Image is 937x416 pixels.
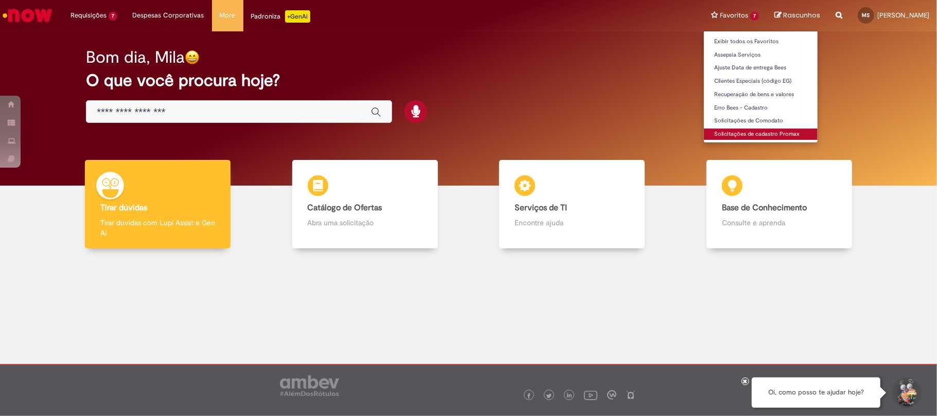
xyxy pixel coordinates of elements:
[515,203,567,213] b: Serviços de TI
[546,393,552,399] img: logo_footer_twitter.png
[133,10,204,21] span: Despesas Corporativas
[626,390,635,400] img: logo_footer_naosei.png
[308,203,382,213] b: Catálogo de Ofertas
[722,203,807,213] b: Base de Conhecimento
[676,160,883,249] a: Base de Conhecimento Consulte e aprenda
[261,160,469,249] a: Catálogo de Ofertas Abra uma solicitação
[752,377,880,408] div: Oi, como posso te ajudar hoje?
[722,218,837,228] p: Consulte e aprenda
[704,49,818,61] a: Assepsia Serviços
[862,12,870,19] span: MS
[783,10,820,20] span: Rascunhos
[774,11,820,21] a: Rascunhos
[704,115,818,126] a: Solicitações de Comodato
[704,36,818,47] a: Exibir todos os Favoritos
[607,390,616,400] img: logo_footer_workplace.png
[100,203,147,213] b: Tirar dúvidas
[704,76,818,87] a: Clientes Especiais (código EG)
[469,160,676,249] a: Serviços de TI Encontre ajuda
[86,71,851,89] h2: O que você procura hoje?
[109,12,117,21] span: 7
[54,160,261,249] a: Tirar dúvidas Tirar dúvidas com Lupi Assist e Gen Ai
[584,388,597,402] img: logo_footer_youtube.png
[703,31,818,143] ul: Favoritos
[220,10,236,21] span: More
[750,12,759,21] span: 7
[100,218,215,238] p: Tirar dúvidas com Lupi Assist e Gen Ai
[720,10,748,21] span: Favoritos
[704,62,818,74] a: Ajuste Data de entrega Bees
[280,375,339,396] img: logo_footer_ambev_rotulo_gray.png
[877,11,929,20] span: [PERSON_NAME]
[704,89,818,100] a: Recuperação de bens e valores
[704,129,818,140] a: Solicitações de cadastro Promax
[1,5,54,26] img: ServiceNow
[251,10,310,23] div: Padroniza
[285,10,310,23] p: +GenAi
[891,377,922,408] button: Iniciar Conversa de Suporte
[526,393,532,399] img: logo_footer_facebook.png
[86,48,185,66] h2: Bom dia, Mila
[308,218,422,228] p: Abra uma solicitação
[515,218,629,228] p: Encontre ajuda
[185,50,200,65] img: happy-face.png
[704,102,818,114] a: Erro Bees - Cadastro
[567,393,572,399] img: logo_footer_linkedin.png
[70,10,107,21] span: Requisições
